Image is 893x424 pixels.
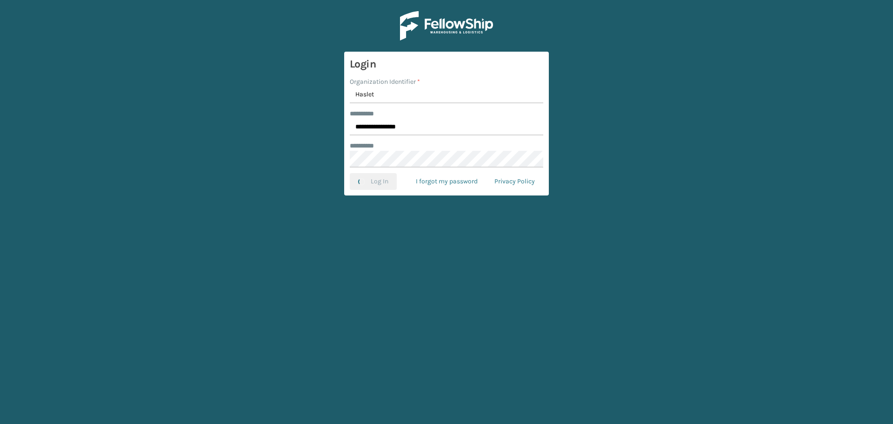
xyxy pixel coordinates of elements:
[486,173,543,190] a: Privacy Policy
[350,57,543,71] h3: Login
[350,173,397,190] button: Log In
[400,11,493,40] img: Logo
[350,77,420,87] label: Organization Identifier
[407,173,486,190] a: I forgot my password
